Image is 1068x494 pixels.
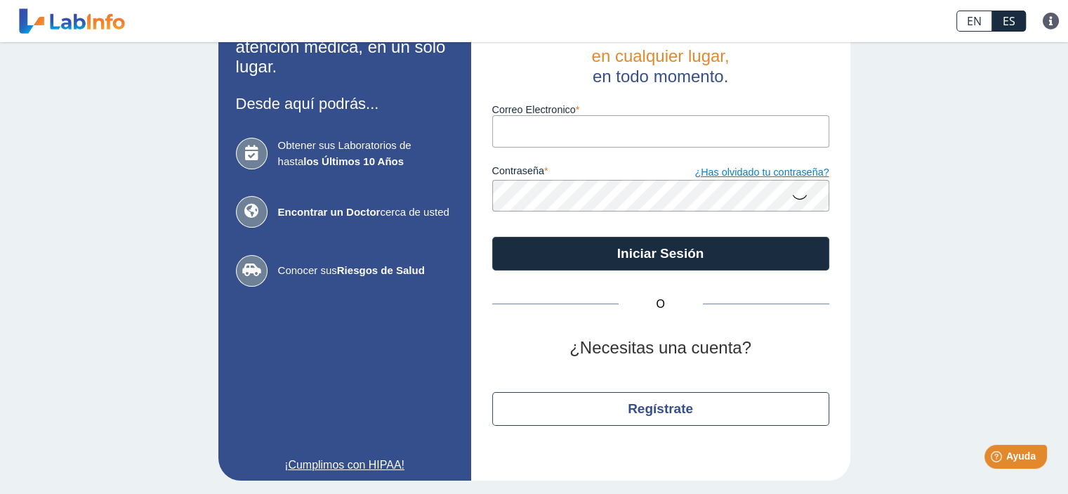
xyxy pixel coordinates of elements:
[492,338,829,358] h2: ¿Necesitas una cuenta?
[278,138,454,169] span: Obtener sus Laboratorios de hasta
[303,155,404,167] b: los Últimos 10 Años
[337,264,425,276] b: Riesgos de Salud
[661,165,829,181] a: ¿Has olvidado tu contraseña?
[278,206,381,218] b: Encontrar un Doctor
[236,95,454,112] h3: Desde aquí podrás...
[943,439,1053,479] iframe: Help widget launcher
[591,46,729,65] span: en cualquier lugar,
[593,67,728,86] span: en todo momento.
[619,296,703,313] span: O
[236,17,454,77] h2: Todas sus necesidades de atención médica, en un solo lugar.
[492,165,661,181] label: contraseña
[992,11,1026,32] a: ES
[278,263,454,279] span: Conocer sus
[492,392,829,426] button: Regístrate
[278,204,454,221] span: cerca de usted
[236,457,454,474] a: ¡Cumplimos con HIPAA!
[492,104,829,115] label: Correo Electronico
[956,11,992,32] a: EN
[492,237,829,271] button: Iniciar Sesión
